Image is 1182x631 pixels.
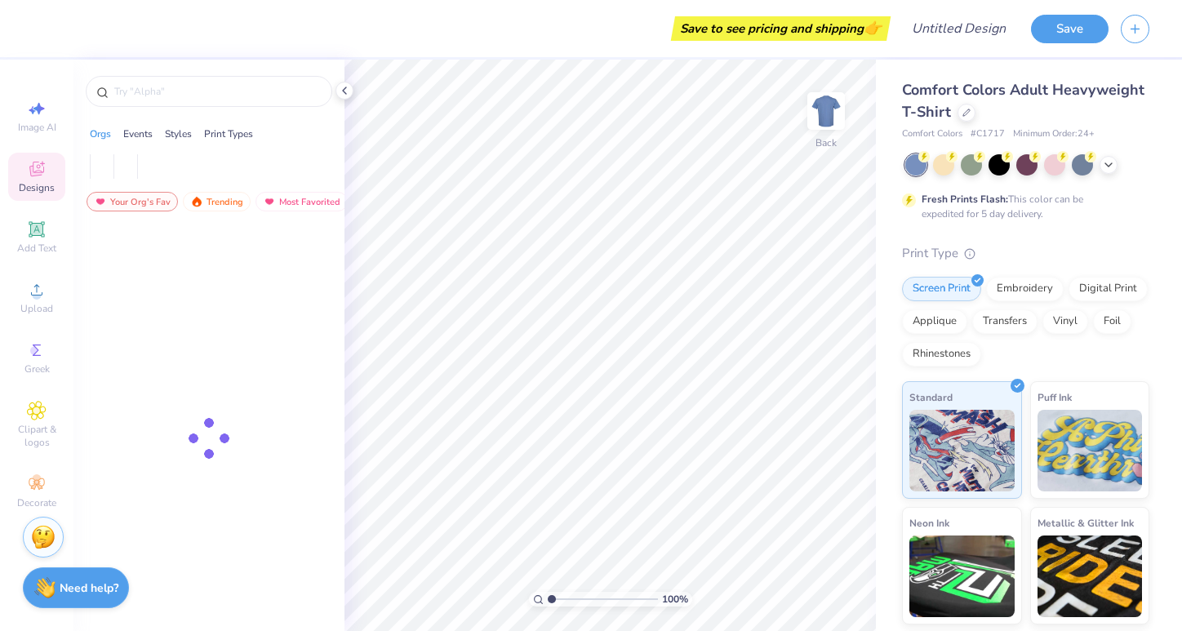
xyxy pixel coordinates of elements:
[183,192,251,211] div: Trending
[113,83,322,100] input: Try "Alpha"
[123,127,153,141] div: Events
[675,16,887,41] div: Save to see pricing and shipping
[1093,309,1131,334] div: Foil
[1038,389,1072,406] span: Puff Ink
[1013,127,1095,141] span: Minimum Order: 24 +
[256,192,348,211] div: Most Favorited
[815,136,837,150] div: Back
[1038,514,1134,531] span: Metallic & Glitter Ink
[8,423,65,449] span: Clipart & logos
[986,277,1064,301] div: Embroidery
[1038,535,1143,617] img: Metallic & Glitter Ink
[1031,15,1109,43] button: Save
[17,496,56,509] span: Decorate
[87,192,178,211] div: Your Org's Fav
[60,580,118,596] strong: Need help?
[165,127,192,141] div: Styles
[902,127,962,141] span: Comfort Colors
[204,127,253,141] div: Print Types
[263,196,276,207] img: most_fav.gif
[1069,277,1148,301] div: Digital Print
[17,242,56,255] span: Add Text
[94,196,107,207] img: most_fav.gif
[902,342,981,367] div: Rhinestones
[1042,309,1088,334] div: Vinyl
[899,12,1019,45] input: Untitled Design
[20,302,53,315] span: Upload
[902,80,1144,122] span: Comfort Colors Adult Heavyweight T-Shirt
[810,95,842,127] img: Back
[864,18,882,38] span: 👉
[971,127,1005,141] span: # C1717
[922,192,1122,221] div: This color can be expedited for 5 day delivery.
[902,309,967,334] div: Applique
[902,244,1149,263] div: Print Type
[909,514,949,531] span: Neon Ink
[19,181,55,194] span: Designs
[1038,410,1143,491] img: Puff Ink
[909,535,1015,617] img: Neon Ink
[24,362,50,375] span: Greek
[922,193,1008,206] strong: Fresh Prints Flash:
[909,389,953,406] span: Standard
[662,592,688,607] span: 100 %
[18,121,56,134] span: Image AI
[902,277,981,301] div: Screen Print
[909,410,1015,491] img: Standard
[972,309,1038,334] div: Transfers
[190,196,203,207] img: trending.gif
[90,127,111,141] div: Orgs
